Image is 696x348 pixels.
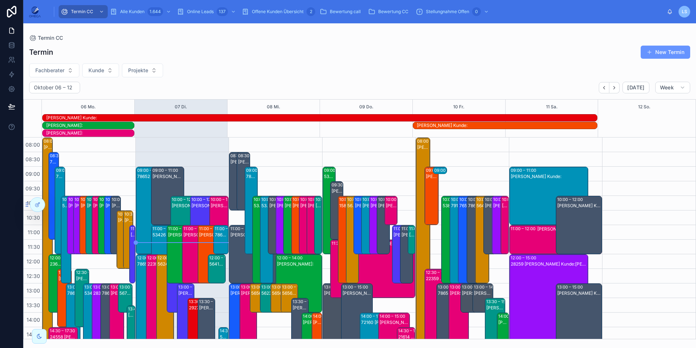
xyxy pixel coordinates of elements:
[81,197,108,202] div: 10:00 – 12:00
[84,284,112,290] div: 13:00 – 16:00
[44,138,72,144] div: 08:00 – 21:00
[71,9,93,15] span: Termin CC
[461,284,481,312] div: 13:00 – 14:00[PERSON_NAME]:
[409,232,415,238] div: [PERSON_NAME]:
[638,100,650,114] button: 12 So.
[67,196,77,254] div: 10:00 – 12:00[PERSON_NAME] Kunde:
[167,225,193,283] div: 11:00 – 13:00[PERSON_NAME]:
[354,196,366,254] div: 10:00 – 12:00[PERSON_NAME]:
[307,196,319,254] div: 10:00 – 12:00[PERSON_NAME]:
[511,167,538,173] div: 09:00 – 11:00
[308,203,319,209] div: [PERSON_NAME]:
[250,284,267,312] div: 13:00 – 14:0056567 [PERSON_NAME]:[PERSON_NAME]
[378,197,406,202] div: 10:00 – 12:00
[332,182,359,188] div: 09:30 – 11:30
[284,196,296,254] div: 10:00 – 12:00[PERSON_NAME]:
[493,197,521,202] div: 10:00 – 12:00
[260,196,273,283] div: 10:00 – 13:0053426 [PERSON_NAME]:[PERSON_NAME]
[168,232,192,238] div: [PERSON_NAME]:
[68,197,96,202] div: 10:00 – 12:00
[130,225,135,283] div: 11:00 – 13:00[PERSON_NAME] Kunde:
[324,167,352,173] div: 09:00 – 12:00
[210,196,228,254] div: 10:00 – 12:00[PERSON_NAME]:
[106,197,133,202] div: 10:00 – 12:00
[146,255,163,341] div: 12:00 – 15:0022393 [PERSON_NAME]:[PERSON_NAME]
[609,82,620,93] button: Next
[75,203,83,209] div: [PERSON_NAME] Kunde:
[502,203,508,209] div: [PERSON_NAME]:
[214,225,229,254] div: 11:00 – 12:0078652 [PERSON_NAME] Kunde:[PERSON_NAME]
[230,232,307,238] div: [PERSON_NAME] Kunde:
[414,5,493,18] a: Stellungnahme Offen0
[118,284,133,312] div: 13:00 – 14:0056743 [PERSON_NAME]:[PERSON_NAME]
[211,203,228,209] div: [PERSON_NAME]:
[172,197,199,202] div: 10:00 – 12:00
[49,255,63,312] div: 12:00 – 14:0023611 [PERSON_NAME]:[PERSON_NAME]
[339,203,350,209] div: 15827 [PERSON_NAME]:[PERSON_NAME]
[215,226,241,232] div: 11:00 – 12:00
[475,196,489,283] div: 10:00 – 13:0056414 [PERSON_NAME]:[PERSON_NAME]
[74,196,83,254] div: 10:00 – 12:00[PERSON_NAME] Kunde:
[476,203,489,209] div: 56414 [PERSON_NAME]:[PERSON_NAME]
[50,153,77,159] div: 08:30 – 11:30
[468,197,495,202] div: 10:00 – 13:00
[254,197,281,202] div: 10:00 – 13:00
[87,203,95,209] div: [PERSON_NAME]:
[92,196,102,254] div: 10:00 – 12:00[PERSON_NAME] Kunde:
[88,67,104,74] span: Kunde
[285,203,296,209] div: [PERSON_NAME]:
[485,203,497,209] div: [PERSON_NAME]:
[136,167,162,254] div: 09:00 – 12:0078652 [PERSON_NAME] Kunde:[PERSON_NAME]
[443,197,470,202] div: 10:00 – 13:00
[402,226,428,232] div: 11:00 – 13:00
[267,100,280,114] button: 08 Mi.
[425,167,438,225] div: 09:00 – 11:00[PERSON_NAME] Kunde:
[359,100,373,114] button: 09 Do.
[215,232,228,238] div: 78652 [PERSON_NAME] Kunde:[PERSON_NAME]
[128,67,148,74] span: Projekte
[131,232,135,238] div: [PERSON_NAME] Kunde:
[281,284,298,312] div: 13:00 – 14:0056567 [PERSON_NAME]:[PERSON_NAME]
[252,9,304,15] span: Offene Kunden Übersicht
[38,34,63,42] span: Termin CC
[417,138,445,144] div: 08:00 – 21:00
[59,270,86,275] div: 12:30 – 14:30
[209,255,237,261] div: 12:00 – 13:00
[426,270,453,275] div: 12:30 – 15:30
[240,5,317,18] a: Offene Kunden Übersicht2
[599,82,609,93] button: Back
[300,203,311,209] div: [PERSON_NAME] Kunde:
[394,232,404,238] div: [PERSON_NAME] Kunde:
[112,197,139,202] div: 10:00 – 12:00
[99,197,127,202] div: 10:00 – 12:00
[157,255,173,341] div: 12:00 – 15:0056244 [PERSON_NAME]:[PERSON_NAME]
[245,167,257,254] div: 09:00 – 12:0078652 [PERSON_NAME]:[PERSON_NAME]
[112,203,120,209] div: [PERSON_NAME] Kunde:
[253,196,265,283] div: 10:00 – 13:0053426 [PERSON_NAME]:[PERSON_NAME]
[453,100,464,114] button: 10 Fr.
[459,203,471,209] div: 76532 [PERSON_NAME]:[PERSON_NAME]
[426,9,469,15] span: Stellungnahme Offen
[426,174,438,179] div: [PERSON_NAME] Kunde:
[433,167,447,174] div: 09:00 – 09:1578652 [PERSON_NAME] Kunde:[PERSON_NAME]
[68,203,77,209] div: [PERSON_NAME] Kunde:
[240,284,257,341] div: 13:00 – 15:00[PERSON_NAME] Kunde:
[371,203,381,209] div: [PERSON_NAME] Kunde:
[75,269,89,327] div: 12:30 – 14:30[PERSON_NAME]:
[537,226,602,232] div: [PERSON_NAME] Kunde:
[108,5,175,18] a: Alle Kunden1.644
[361,196,374,254] div: 10:00 – 12:00[PERSON_NAME] Kunde:
[473,284,493,312] div: 13:00 – 14:00[PERSON_NAME]:
[330,9,361,15] span: Bewertung call
[277,255,304,261] div: 12:00 – 14:00
[417,144,429,150] div: [PERSON_NAME]:
[99,203,108,209] div: [PERSON_NAME]:
[199,232,223,238] div: [PERSON_NAME] Kunde:
[331,182,343,239] div: 09:30 – 11:30[PERSON_NAME]:
[511,255,538,261] div: 12:00 – 15:00
[117,211,127,268] div: 10:30 – 12:30[PERSON_NAME]:
[102,284,129,290] div: 13:00 – 16:00
[641,46,690,59] button: New Termin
